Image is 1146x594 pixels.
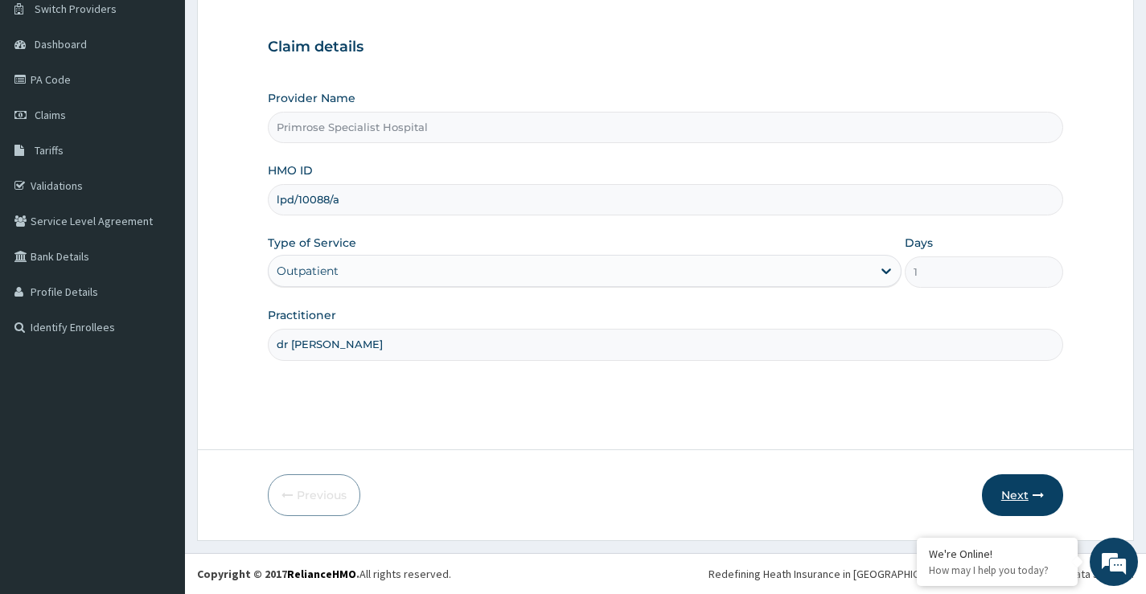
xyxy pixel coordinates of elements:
[268,39,1063,56] h3: Claim details
[982,474,1063,516] button: Next
[287,567,356,581] a: RelianceHMO
[268,184,1063,215] input: Enter HMO ID
[8,411,306,467] textarea: Type your message and hit 'Enter'
[93,188,222,350] span: We're online!
[84,90,270,111] div: Chat with us now
[929,563,1066,577] p: How may I help you today?
[35,37,87,51] span: Dashboard
[268,162,313,178] label: HMO ID
[35,143,64,158] span: Tariffs
[905,235,933,251] label: Days
[709,566,1134,582] div: Redefining Heath Insurance in [GEOGRAPHIC_DATA] using Telemedicine and Data Science!
[268,329,1063,360] input: Enter Name
[929,547,1066,561] div: We're Online!
[264,8,302,47] div: Minimize live chat window
[185,553,1146,594] footer: All rights reserved.
[35,108,66,122] span: Claims
[197,567,359,581] strong: Copyright © 2017 .
[30,80,65,121] img: d_794563401_company_1708531726252_794563401
[268,474,360,516] button: Previous
[268,307,336,323] label: Practitioner
[277,263,339,279] div: Outpatient
[268,90,355,106] label: Provider Name
[35,2,117,16] span: Switch Providers
[268,235,356,251] label: Type of Service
